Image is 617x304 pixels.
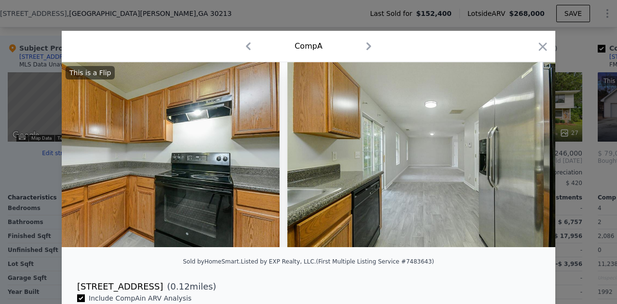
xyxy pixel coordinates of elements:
[171,281,190,291] span: 0.12
[295,40,322,52] div: Comp A
[287,62,565,247] img: Property Img
[66,66,115,79] div: This is a Flip
[77,280,163,293] div: [STREET_ADDRESS]
[183,258,241,265] div: Sold by HomeSmart .
[163,280,216,293] span: ( miles)
[1,62,280,247] img: Property Img
[241,258,434,265] div: Listed by EXP Realty, LLC. (First Multiple Listing Service #7483643)
[85,294,195,302] span: Include Comp A in ARV Analysis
